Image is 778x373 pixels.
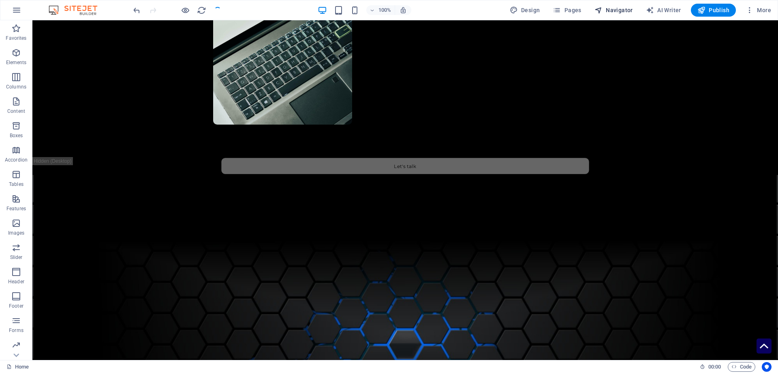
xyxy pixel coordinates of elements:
i: On resize automatically adjust zoom level to fit chosen device. [400,6,407,14]
p: Features [6,205,26,212]
button: More [742,4,774,17]
p: Images [8,230,25,236]
p: Tables [9,181,24,188]
div: Design (Ctrl+Alt+Y) [507,4,543,17]
img: Editor Logo [47,5,107,15]
h6: 100% [378,5,391,15]
p: Forms [9,327,24,334]
p: Favorites [6,35,26,41]
button: undo [132,5,141,15]
button: Navigator [591,4,636,17]
button: Click here to leave preview mode and continue editing [180,5,190,15]
span: Code [731,362,752,372]
span: Navigator [594,6,633,14]
p: Columns [6,84,26,90]
span: 00 00 [708,362,721,372]
p: Footer [9,303,24,309]
button: 100% [366,5,395,15]
p: Boxes [10,132,23,139]
button: AI Writer [643,4,684,17]
p: Elements [6,59,27,66]
button: Usercentrics [762,362,772,372]
p: Slider [10,254,23,261]
button: reload [197,5,206,15]
h6: Session time [700,362,721,372]
span: More [746,6,771,14]
span: Pages [553,6,581,14]
span: Publish [697,6,729,14]
p: Accordion [5,157,28,163]
button: Code [728,362,755,372]
button: Pages [549,4,584,17]
i: Reload page [197,6,206,15]
button: Publish [691,4,736,17]
span: : [714,364,715,370]
span: Design [510,6,540,14]
p: Header [8,278,24,285]
i: Undo: Change HTML (Ctrl+Z) [132,6,141,15]
span: AI Writer [646,6,681,14]
p: Content [7,108,25,114]
a: Click to cancel selection. Double-click to open Pages [6,362,29,372]
button: Design [507,4,543,17]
